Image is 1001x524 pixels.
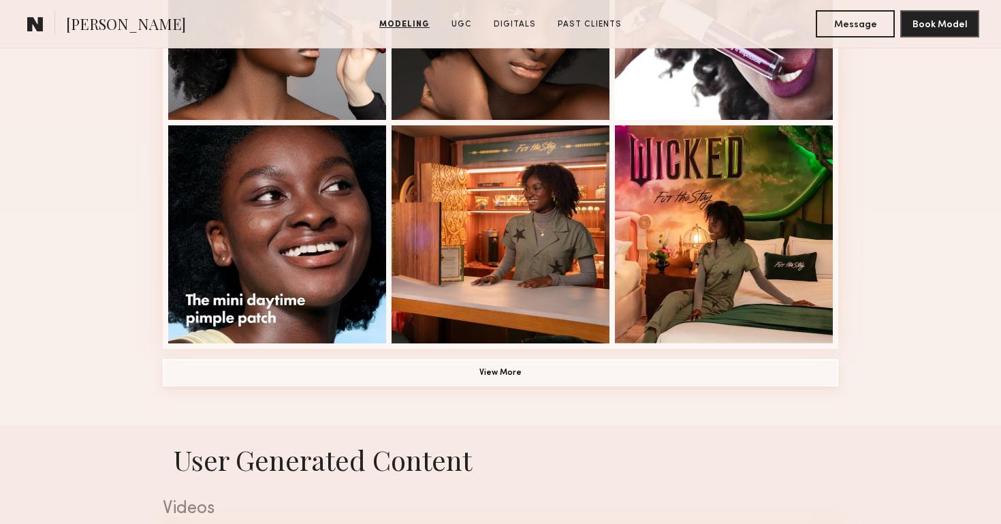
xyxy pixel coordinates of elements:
[816,10,895,37] button: Message
[446,18,477,31] a: UGC
[163,359,838,386] button: View More
[152,442,849,478] h1: User Generated Content
[900,10,979,37] button: Book Model
[163,500,838,518] div: Videos
[374,18,435,31] a: Modeling
[66,14,186,37] span: [PERSON_NAME]
[552,18,627,31] a: Past Clients
[900,18,979,29] a: Book Model
[488,18,541,31] a: Digitals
